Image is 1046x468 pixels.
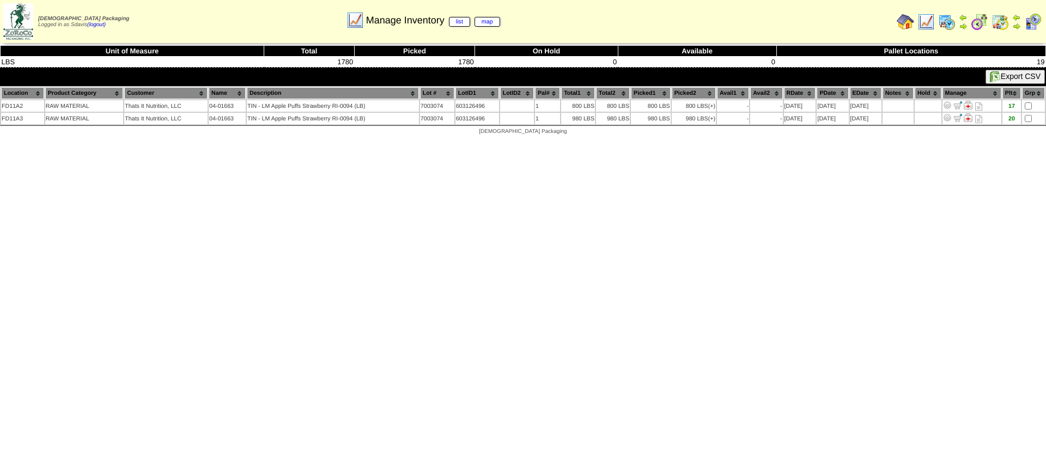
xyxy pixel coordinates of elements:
[1022,87,1045,99] th: Grp
[672,113,716,124] td: 980 LBS
[354,57,475,68] td: 1780
[964,101,972,110] img: Manage Hold
[750,87,782,99] th: Avail2
[87,22,106,28] a: (logout)
[817,87,848,99] th: PDate
[975,102,982,111] i: Note
[124,100,208,112] td: Thats It Nutrition, LLC
[959,22,968,31] img: arrowright.gif
[943,113,952,122] img: Adjust
[209,113,246,124] td: 04-01663
[631,113,671,124] td: 980 LBS
[817,100,848,112] td: [DATE]
[1,113,44,124] td: FD11A3
[784,87,816,99] th: RDate
[247,113,419,124] td: TIN - LM Apple Puffs Strawberry RI-0094 (LB)
[717,100,749,112] td: -
[618,46,776,57] th: Available
[475,46,618,57] th: On Hold
[971,13,988,31] img: calendarblend.gif
[561,87,595,99] th: Total1
[420,87,454,99] th: Lot #
[1,57,264,68] td: LBS
[264,57,355,68] td: 1780
[708,116,715,122] div: (+)
[708,103,715,110] div: (+)
[535,113,560,124] td: 1
[917,13,935,31] img: line_graph.gif
[631,100,671,112] td: 800 LBS
[420,100,454,112] td: 7003074
[561,100,595,112] td: 800 LBS
[672,100,716,112] td: 800 LBS
[535,87,560,99] th: Pal#
[366,15,500,26] span: Manage Inventory
[561,113,595,124] td: 980 LBS
[784,113,816,124] td: [DATE]
[247,100,419,112] td: TIN - LM Apple Puffs Strawberry RI-0094 (LB)
[596,113,630,124] td: 980 LBS
[717,113,749,124] td: -
[1003,116,1020,122] div: 20
[346,11,364,29] img: line_graph.gif
[883,87,914,99] th: Notes
[3,3,33,40] img: zoroco-logo-small.webp
[45,87,124,99] th: Product Category
[596,100,630,112] td: 800 LBS
[45,113,124,124] td: RAW MATERIAL
[209,100,246,112] td: 04-01663
[1002,87,1021,99] th: Plt
[475,17,500,27] a: map
[817,113,848,124] td: [DATE]
[850,87,881,99] th: EDate
[247,87,419,99] th: Description
[750,113,782,124] td: -
[717,87,749,99] th: Avail1
[1024,13,1042,31] img: calendarcustomer.gif
[1,87,44,99] th: Location
[535,100,560,112] td: 1
[776,46,1045,57] th: Pallet Locations
[938,13,956,31] img: calendarprod.gif
[1,100,44,112] td: FD11A2
[455,113,499,124] td: 603126496
[1012,13,1021,22] img: arrowleft.gif
[1012,22,1021,31] img: arrowright.gif
[618,57,776,68] td: 0
[959,13,968,22] img: arrowleft.gif
[672,87,716,99] th: Picked2
[420,113,454,124] td: 7003074
[992,13,1009,31] img: calendarinout.gif
[354,46,475,57] th: Picked
[776,57,1045,68] td: 19
[596,87,630,99] th: Total2
[1,46,264,57] th: Unit of Measure
[986,70,1045,84] button: Export CSV
[784,100,816,112] td: [DATE]
[631,87,671,99] th: Picked1
[455,100,499,112] td: 603126496
[475,57,618,68] td: 0
[964,113,972,122] img: Manage Hold
[124,113,208,124] td: Thats It Nutrition, LLC
[850,113,881,124] td: [DATE]
[38,16,129,28] span: Logged in as Sdavis
[45,100,124,112] td: RAW MATERIAL
[449,17,470,27] a: list
[943,101,952,110] img: Adjust
[975,115,982,123] i: Note
[124,87,208,99] th: Customer
[850,100,881,112] td: [DATE]
[455,87,499,99] th: LotID1
[209,87,246,99] th: Name
[953,101,962,110] img: Move
[897,13,914,31] img: home.gif
[38,16,129,22] span: [DEMOGRAPHIC_DATA] Packaging
[750,100,782,112] td: -
[264,46,355,57] th: Total
[990,71,1001,82] img: excel.gif
[500,87,534,99] th: LotID2
[479,129,567,135] span: [DEMOGRAPHIC_DATA] Packaging
[942,87,1001,99] th: Manage
[1003,103,1020,110] div: 17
